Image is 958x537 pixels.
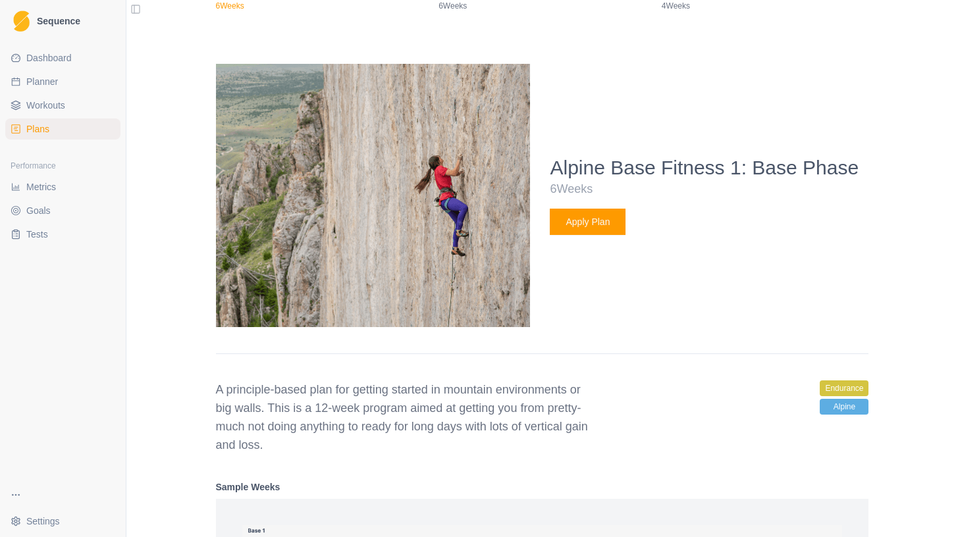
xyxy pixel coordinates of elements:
[5,200,120,221] a: Goals
[13,11,30,32] img: Logo
[5,511,120,532] button: Settings
[26,75,58,88] span: Planner
[5,118,120,140] a: Plans
[550,156,868,180] h4: Alpine Base Fitness 1: Base Phase
[37,16,80,26] span: Sequence
[439,1,646,11] p: 6 Weeks
[26,180,56,193] span: Metrics
[26,204,51,217] span: Goals
[550,209,625,235] button: Apply Plan
[26,228,48,241] span: Tests
[5,224,120,245] a: Tests
[216,480,869,494] h4: Sample Weeks
[26,99,65,112] span: Workouts
[5,5,120,37] a: LogoSequence
[550,180,868,198] p: 6 Weeks
[216,64,530,327] img: Alpine Base Fitness 1: Base Phase
[5,71,120,92] a: Planner
[5,47,120,68] a: Dashboard
[820,399,868,415] span: alpine
[216,1,423,11] p: 6 Weeks
[216,380,595,454] p: A principle-based plan for getting started in mountain environments or big walls. This is a 12-we...
[5,155,120,176] div: Performance
[820,380,868,396] span: endurance
[5,95,120,116] a: Workouts
[26,122,49,136] span: Plans
[662,1,869,11] p: 4 Weeks
[5,176,120,197] a: Metrics
[26,51,72,64] span: Dashboard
